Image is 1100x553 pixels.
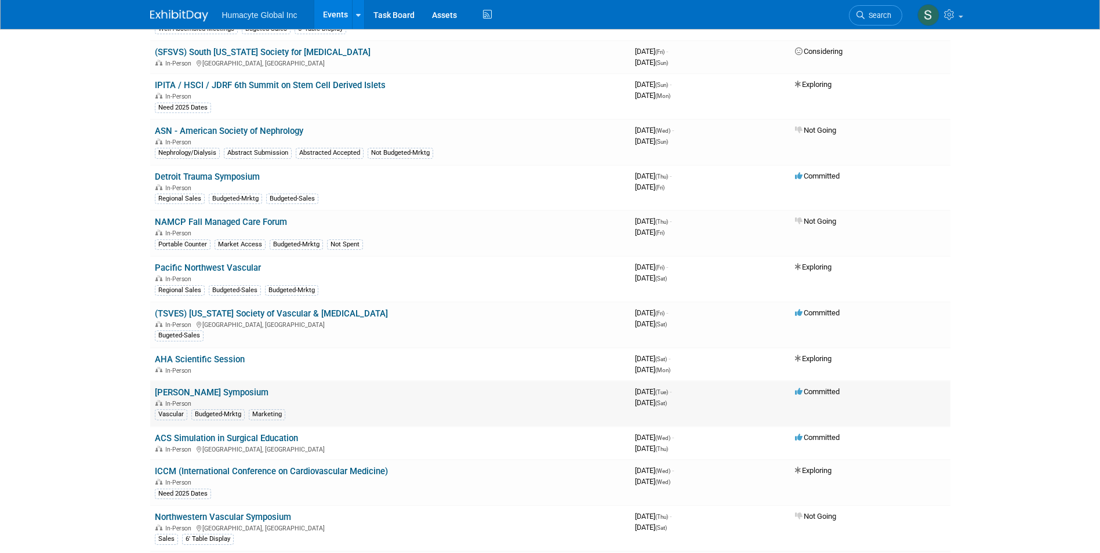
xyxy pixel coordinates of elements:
img: In-Person Event [155,184,162,190]
span: Not Going [795,217,836,225]
span: [DATE] [635,523,667,532]
a: Detroit Trauma Symposium [155,172,260,182]
a: ICCM (International Conference on Cardiovascular Medicine) [155,466,388,476]
span: Not Going [795,126,836,134]
span: In-Person [165,139,195,146]
img: In-Person Event [155,479,162,485]
span: [DATE] [635,477,670,486]
div: 6' Table Display [182,534,234,544]
span: Humacyte Global Inc [222,10,297,20]
span: In-Person [165,60,195,67]
span: [DATE] [635,274,667,282]
a: Search [849,5,902,26]
div: Budgeted-Mrktg [270,239,323,250]
div: Bugeted-Sales [155,330,204,341]
span: - [670,217,671,225]
div: Budgeted-Sales [209,285,261,296]
span: (Thu) [655,173,668,180]
div: Portable Counter [155,239,210,250]
span: In-Person [165,446,195,453]
span: - [672,466,674,475]
span: [DATE] [635,228,665,237]
span: (Wed) [655,435,670,441]
span: Exploring [795,354,832,363]
span: - [670,80,671,89]
span: [DATE] [635,172,671,180]
span: (Sat) [655,275,667,282]
span: - [666,47,668,56]
a: [PERSON_NAME] Symposium [155,387,268,398]
span: (Mon) [655,367,670,373]
span: Committed [795,433,840,442]
span: Exploring [795,263,832,271]
span: Search [865,11,891,20]
div: Budgeted-Sales [266,194,318,204]
span: In-Person [165,479,195,486]
span: Considering [795,47,843,56]
img: In-Person Event [155,525,162,530]
span: - [666,308,668,317]
span: (Sat) [655,356,667,362]
span: In-Person [165,367,195,374]
span: (Sun) [655,60,668,66]
div: Abstract Submission [224,148,292,158]
span: Not Going [795,512,836,521]
span: - [672,433,674,442]
div: Marketing [249,409,285,420]
span: In-Person [165,321,195,329]
span: [DATE] [635,137,668,145]
span: (Thu) [655,446,668,452]
div: Not Budgeted-Mrktg [368,148,433,158]
span: [DATE] [635,58,668,67]
img: In-Person Event [155,367,162,373]
span: [DATE] [635,387,671,396]
img: In-Person Event [155,60,162,66]
div: Not Spent [327,239,363,250]
a: Northwestern Vascular Symposium [155,512,291,522]
span: - [670,387,671,396]
div: Regional Sales [155,285,205,296]
span: (Fri) [655,184,665,191]
span: - [669,354,670,363]
img: In-Person Event [155,321,162,327]
span: - [672,126,674,134]
span: In-Person [165,525,195,532]
span: (Wed) [655,468,670,474]
div: [GEOGRAPHIC_DATA], [GEOGRAPHIC_DATA] [155,58,626,67]
a: AHA Scientific Session [155,354,245,365]
img: In-Person Event [155,93,162,99]
img: In-Person Event [155,139,162,144]
a: (SFSVS) South [US_STATE] Society for [MEDICAL_DATA] [155,47,371,57]
div: Budgeted-Mrktg [191,409,245,420]
span: In-Person [165,275,195,283]
div: Need 2025 Dates [155,103,211,113]
span: [DATE] [635,183,665,191]
span: [DATE] [635,80,671,89]
a: ACS Simulation in Surgical Education [155,433,298,443]
span: (Thu) [655,514,668,520]
span: Committed [795,172,840,180]
img: In-Person Event [155,446,162,452]
span: [DATE] [635,263,668,271]
span: (Sun) [655,139,668,145]
div: [GEOGRAPHIC_DATA], [GEOGRAPHIC_DATA] [155,444,626,453]
span: [DATE] [635,217,671,225]
span: (Sat) [655,321,667,328]
span: [DATE] [635,354,670,363]
span: (Sat) [655,525,667,531]
div: [GEOGRAPHIC_DATA], [GEOGRAPHIC_DATA] [155,523,626,532]
span: (Wed) [655,128,670,134]
span: (Fri) [655,230,665,236]
div: Regional Sales [155,194,205,204]
img: ExhibitDay [150,10,208,21]
div: [GEOGRAPHIC_DATA], [GEOGRAPHIC_DATA] [155,319,626,329]
div: Need 2025 Dates [155,489,211,499]
span: (Fri) [655,49,665,55]
img: In-Person Event [155,400,162,406]
div: Nephrology/Dialysis [155,148,220,158]
span: (Thu) [655,219,668,225]
span: (Sat) [655,400,667,406]
div: Sales [155,534,178,544]
span: - [666,263,668,271]
span: [DATE] [635,466,674,475]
